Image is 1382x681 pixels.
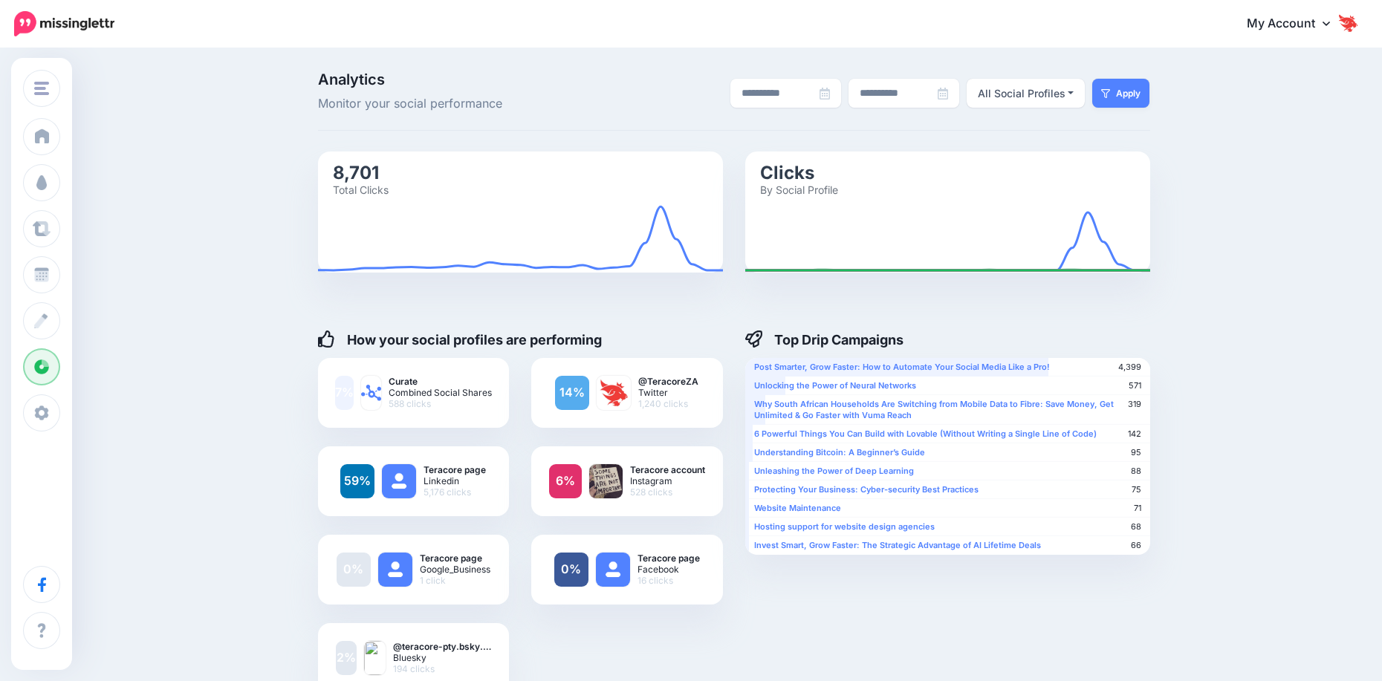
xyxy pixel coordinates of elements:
span: 588 clicks [389,398,492,409]
b: Understanding Bitcoin: A Beginner’s Guide [754,447,925,457]
span: 1,240 clicks [638,398,698,409]
span: 4,399 [1118,362,1141,373]
span: 194 clicks [393,663,491,674]
b: Why South African Households Are Switching from Mobile Data to Fibre: Save Money, Get Unlimited &... [754,399,1114,420]
b: Curate [389,376,492,387]
img: user_default_image.png [378,553,412,587]
h4: Top Drip Campaigns [745,330,904,348]
span: 1 click [420,575,490,586]
span: Bluesky [393,652,491,663]
span: 75 [1132,484,1141,495]
span: Analytics [318,72,580,87]
text: Clicks [760,161,814,183]
a: 7% [335,376,354,410]
b: Hosting support for website design agencies [754,521,935,532]
b: Teracore account [630,464,705,475]
b: Post Smarter, Grow Faster: How to Automate Your Social Media Like a Pro! [754,362,1050,372]
span: Combined Social Shares [389,387,492,398]
b: Teracore page [424,464,486,475]
img: Missinglettr [14,11,114,36]
span: Linkedin [424,475,486,486]
b: Protecting Your Business: Cyber-security Best Practices [754,484,979,495]
span: 66 [1131,540,1141,551]
img: user_default_image.png [596,553,630,587]
span: 5,176 clicks [424,486,486,498]
span: Facebook [638,564,700,575]
b: @teracore-pty.bsky.… [393,641,491,652]
h4: How your social profiles are performing [318,330,603,348]
b: Unlocking the Power of Neural Networks [754,380,916,391]
span: 95 [1131,447,1141,458]
span: 68 [1131,521,1141,532]
span: 71 [1134,503,1141,514]
img: menu.png [34,82,49,95]
text: 8,701 [333,161,379,183]
button: All Social Profiles [967,79,1086,108]
a: 2% [336,641,357,675]
span: Google_Business [420,564,490,575]
a: 14% [555,376,589,410]
span: 142 [1128,429,1141,440]
b: Teracore page [420,553,490,564]
a: My Account [1232,6,1360,42]
span: Instagram [630,475,705,486]
div: All Social Profiles [978,85,1065,102]
b: Website Maintenance [754,503,841,513]
span: 571 [1129,380,1141,391]
span: 319 [1128,399,1141,410]
img: .png-82458 [589,464,622,498]
a: 0% [337,553,371,587]
b: @TeracoreZA [638,376,698,387]
a: 59% [340,464,374,498]
span: 528 clicks [630,486,705,498]
img: user_default_image.png [382,464,416,498]
a: 6% [549,464,582,498]
text: By Social Profile [760,183,838,195]
span: Twitter [638,387,698,398]
b: Invest Smart, Grow Faster: The Strategic Advantage of AI Lifetime Deals [754,540,1041,550]
b: Teracore page [638,553,700,564]
span: Monitor your social performance [318,94,580,114]
span: 16 clicks [638,575,700,586]
img: I-HudfTB-88570.jpg [597,376,631,410]
text: Total Clicks [333,183,389,195]
span: 88 [1131,466,1141,477]
button: Apply [1092,79,1149,108]
b: Unleashing the Power of Deep Learning [754,466,914,476]
b: 6 Powerful Things You Can Build with Lovable (Without Writing a Single Line of Code) [754,429,1097,439]
a: 0% [554,553,588,587]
